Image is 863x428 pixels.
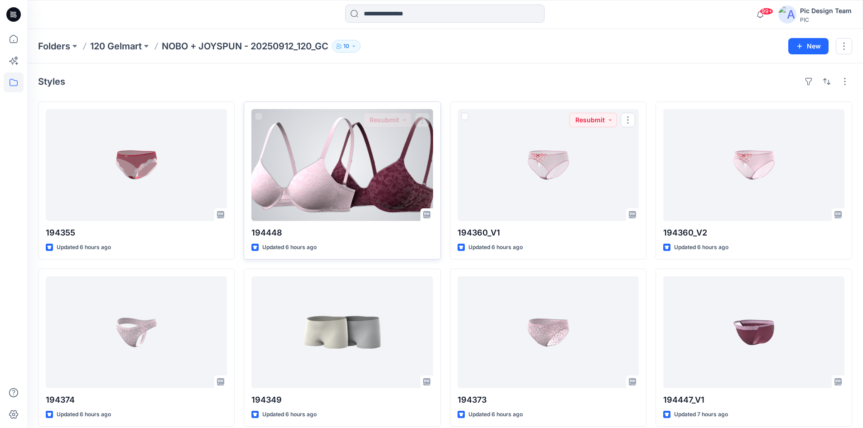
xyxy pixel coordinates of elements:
[262,243,317,252] p: Updated 6 hours ago
[663,394,844,406] p: 194447_V1
[251,226,433,239] p: 194448
[57,243,111,252] p: Updated 6 hours ago
[46,276,227,388] a: 194374
[162,40,328,53] p: NOBO + JOYSPUN - 20250912_120_GC
[251,276,433,388] a: 194349
[674,243,728,252] p: Updated 6 hours ago
[663,226,844,239] p: 194360_V2
[800,16,852,23] div: PIC
[46,109,227,221] a: 194355
[251,394,433,406] p: 194349
[38,40,70,53] a: Folders
[343,41,349,51] p: 10
[468,243,523,252] p: Updated 6 hours ago
[788,38,829,54] button: New
[90,40,142,53] a: 120 Gelmart
[663,276,844,388] a: 194447_V1
[800,5,852,16] div: Pic Design Team
[332,40,361,53] button: 10
[760,8,773,15] span: 99+
[674,410,728,419] p: Updated 7 hours ago
[458,109,639,221] a: 194360_V1
[663,109,844,221] a: 194360_V2
[458,394,639,406] p: 194373
[251,109,433,221] a: 194448
[458,226,639,239] p: 194360_V1
[458,276,639,388] a: 194373
[46,394,227,406] p: 194374
[778,5,796,24] img: avatar
[468,410,523,419] p: Updated 6 hours ago
[262,410,317,419] p: Updated 6 hours ago
[57,410,111,419] p: Updated 6 hours ago
[46,226,227,239] p: 194355
[38,76,65,87] h4: Styles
